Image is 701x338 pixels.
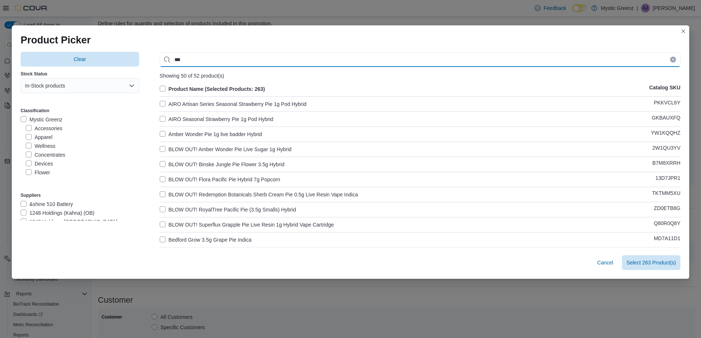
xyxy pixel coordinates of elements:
div: Showing 50 of 52 product(s) [160,73,680,79]
label: Edible Drinks [26,177,65,186]
p: 13D7JPR1 [655,175,680,184]
p: ZD0ETB8G [654,205,680,214]
label: Devices [26,159,53,168]
p: 2W1QU3YV [652,145,680,154]
label: Product Name (Selected Products: 263) [160,85,265,93]
p: Catalog SKU [649,85,680,93]
p: YW1KQQHZ [651,130,680,139]
button: Closes this modal window [679,27,688,36]
button: Select 263 Product(s) [622,255,680,270]
label: Suppliers [21,192,41,198]
label: BLOW OUT! RoyalTree Pacific Pie (3.5g Smalls) Hybrid [160,205,296,214]
p: GKBAUXFQ [652,115,680,124]
p: B7M8XRRH [652,160,680,169]
label: AIRO Artisan Series Seasonal Strawberry Pie 1g Pod Hybrid [160,100,307,108]
label: Stock Status [21,71,47,77]
label: BLOW OUT! Amber Wonder Pie Live Sugar 1g Hybrid [160,145,291,154]
label: Mystic Greenz [21,115,62,124]
label: Amber Wonder Pie 1g live badder Hybrid [160,130,262,139]
span: Select 263 Product(s) [626,259,676,266]
label: Classification [21,108,49,114]
button: Clear input [670,57,676,63]
input: Use aria labels when no actual label is in use [160,52,680,67]
span: Clear [74,56,86,63]
button: Clear [21,52,139,67]
label: 1248 Holdings (Kahna) (OB) [21,209,95,217]
label: BLOW OUT! Superflux Grapple Pie Live Resin 1g Hybrid Vape Cartridge [160,220,334,229]
label: BLOW OUT! Binske Jungle Pie Flower 3.5g Hybrid [160,160,284,169]
label: Wellness [26,142,56,150]
label: Apparel [26,133,52,142]
button: In-Stock products [21,78,139,93]
label: 1248 Holdings [GEOGRAPHIC_DATA] [21,217,117,226]
label: Concentrates [26,150,65,159]
label: Bedford Grow 3.5g Grape Pie Indica [160,235,252,244]
label: BLOW OUT! Flora Pacific Pie Hybrid 7g Popcorn [160,175,280,184]
p: PKKVCL6Y [654,100,680,108]
label: BLOW OUT! Redemption Botanicals Sherb Cream Pie 0.5g Live Resin Vape Indica [160,190,358,199]
label: &shine 510 Battery [21,200,73,209]
span: Cancel [597,259,613,266]
label: AIRO Seasonal Strawberry Pie 1g Pod Hybrid [160,115,273,124]
label: Flower [26,168,50,177]
button: Cancel [594,255,616,270]
p: TKTMM5XU [652,190,680,199]
p: Q80R0Q8Y [654,220,680,229]
p: MD7A11D1 [654,235,680,244]
label: Accessories [26,124,62,133]
h1: Product Picker [21,34,91,46]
